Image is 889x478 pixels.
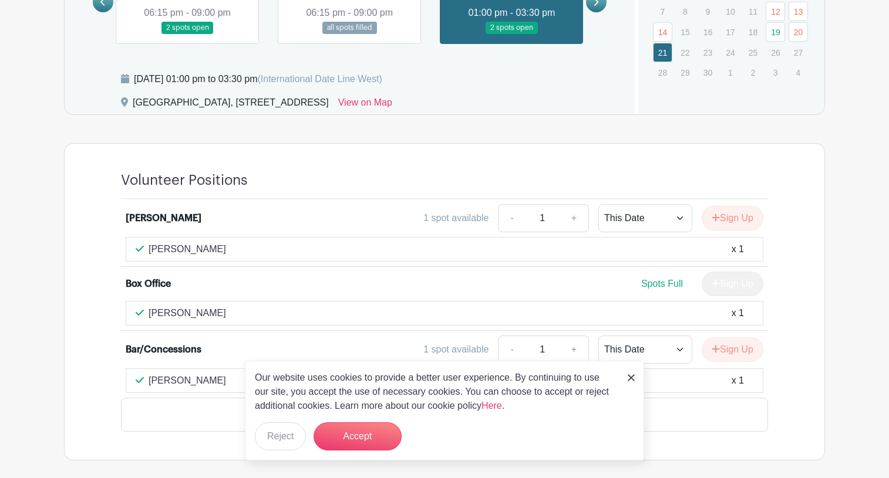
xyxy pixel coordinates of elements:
[702,206,763,230] button: Sign Up
[653,43,672,62] a: 21
[149,242,226,256] p: [PERSON_NAME]
[698,43,718,62] p: 23
[257,74,382,84] span: (International Date Line West)
[732,242,744,256] div: x 1
[720,2,740,21] p: 10
[766,2,785,21] a: 12
[126,211,201,225] div: [PERSON_NAME]
[653,2,672,21] p: 7
[720,63,740,82] p: 1
[675,23,695,41] p: 15
[698,23,718,41] p: 16
[732,306,744,320] div: x 1
[560,204,589,232] a: +
[766,22,785,42] a: 19
[149,306,226,320] p: [PERSON_NAME]
[121,172,248,189] h4: Volunteer Positions
[789,63,808,82] p: 4
[121,398,768,432] div: Loading...
[698,63,718,82] p: 30
[560,335,589,364] a: +
[423,211,489,225] div: 1 spot available
[766,43,785,62] p: 26
[255,371,615,413] p: Our website uses cookies to provide a better user experience. By continuing to use our site, you ...
[789,2,808,21] a: 13
[653,22,672,42] a: 14
[149,374,226,388] p: [PERSON_NAME]
[789,43,808,62] p: 27
[766,63,785,82] p: 3
[498,204,525,232] a: -
[675,63,695,82] p: 29
[255,422,306,450] button: Reject
[743,2,763,21] p: 11
[702,337,763,362] button: Sign Up
[675,2,695,21] p: 8
[732,374,744,388] div: x 1
[133,96,329,114] div: [GEOGRAPHIC_DATA], [STREET_ADDRESS]
[653,63,672,82] p: 28
[789,22,808,42] a: 20
[720,43,740,62] p: 24
[134,72,382,86] div: [DATE] 01:00 pm to 03:30 pm
[743,23,763,41] p: 18
[743,43,763,62] p: 25
[423,343,489,357] div: 1 spot available
[126,277,171,291] div: Box Office
[628,374,635,381] img: close_button-5f87c8562297e5c2d7936805f587ecaba9071eb48480494691a3f1689db116b3.svg
[481,401,502,411] a: Here
[126,343,201,357] div: Bar/Concessions
[720,23,740,41] p: 17
[498,335,525,364] a: -
[338,96,392,114] a: View on Map
[743,63,763,82] p: 2
[698,2,718,21] p: 9
[675,43,695,62] p: 22
[641,279,683,289] span: Spots Full
[314,422,402,450] button: Accept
